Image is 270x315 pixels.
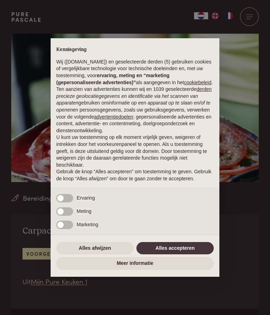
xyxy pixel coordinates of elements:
[77,208,91,215] span: Meting
[56,86,214,134] p: Ten aanzien van advertenties kunnen wij en 1039 geselecteerde gebruiken om en persoonsgegevens, z...
[197,86,212,93] button: derden
[56,257,214,270] button: Meer informatie
[56,242,134,255] button: Alles afwijzen
[77,195,95,202] span: Ervaring
[56,73,169,85] strong: ervaring, meting en “marketing (gepersonaliseerde advertenties)”
[56,134,214,168] p: U kunt uw toestemming op elk moment vrijelijk geven, weigeren of intrekken door het voorkeurenpan...
[56,100,210,113] em: informatie op een apparaat op te slaan en/of te openen
[56,168,214,182] p: Gebruik de knop “Alles accepteren” om toestemming te geven. Gebruik de knop “Alles afwijzen” om d...
[56,59,214,86] p: Wij ([DOMAIN_NAME]) en geselecteerde derden (5) gebruiken cookies of vergelijkbare technologie vo...
[56,47,214,53] h2: Kennisgeving
[77,221,98,228] span: Marketing
[184,80,211,85] a: cookiebeleid
[94,114,133,121] button: advertentiedoelen
[136,242,214,255] button: Alles accepteren
[56,93,198,106] em: precieze geolocatiegegevens en identificatie via het scannen van apparaten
